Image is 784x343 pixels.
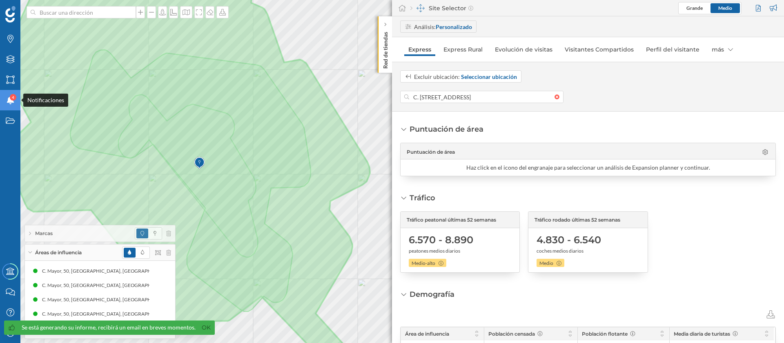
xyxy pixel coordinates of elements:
[12,93,14,101] span: 4
[674,331,730,337] span: Media diaria de turistas
[461,72,517,81] span: Seleccionar ubicación
[410,124,483,135] div: Puntuación de área
[414,73,460,80] span: Excluir ubicación:
[409,233,473,247] span: 6.570 - 8.890
[410,289,454,300] div: Demografía
[535,216,620,224] span: Tráfico rodado últimas 52 semanas
[22,323,196,332] div: Se está generando su informe, recibirá un email en breves momentos.
[194,155,205,171] img: Marker
[407,148,455,156] span: Puntuación de área
[16,6,45,13] span: Soporte
[404,43,435,56] a: Express
[410,4,473,12] div: Site Selector
[642,43,704,56] a: Perfil del visitante
[42,296,213,304] div: C. Mayor, 50, [GEOGRAPHIC_DATA], [GEOGRAPHIC_DATA] (5 min Andando)
[539,260,553,267] span: Medio
[491,43,557,56] a: Evolución de visitas
[537,233,601,247] span: 4.830 - 6.540
[686,5,703,11] span: Grande
[200,323,213,332] a: Ok
[407,216,496,224] span: Tráfico peatonal últimas 52 semanas
[35,230,53,237] span: Marcas
[410,193,435,203] div: Tráfico
[409,247,460,255] span: peatones medios diarios
[488,331,535,337] span: Población censada
[405,331,449,337] span: Área de influencia
[582,331,628,337] span: Población flotante
[561,43,638,56] a: Visitantes Compartidos
[439,43,487,56] a: Express Rural
[42,281,220,289] div: C. Mayor, 50, [GEOGRAPHIC_DATA], [GEOGRAPHIC_DATA] (3 a 5 min Andando)
[436,23,472,30] strong: Personalizado
[42,267,213,275] div: C. Mayor, 50, [GEOGRAPHIC_DATA], [GEOGRAPHIC_DATA] (3 min Andando)
[416,4,425,12] img: dashboards-manager.svg
[466,164,710,172] div: Haz click en el icono del engranaje para seleccionar un análisis de Expansion planner y continuar.
[35,249,82,256] span: Áreas de influencia
[718,5,732,11] span: Medio
[381,29,390,69] p: Red de tiendas
[708,43,737,56] div: más
[537,247,584,255] span: coches medios diarios
[5,6,16,22] img: Geoblink Logo
[412,260,435,267] span: Medio-alto
[23,94,68,107] div: Notificaciones
[414,22,472,31] div: Análisis:
[42,310,220,318] div: C. Mayor, 50, [GEOGRAPHIC_DATA], [GEOGRAPHIC_DATA] (5 a 8 min Andando)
